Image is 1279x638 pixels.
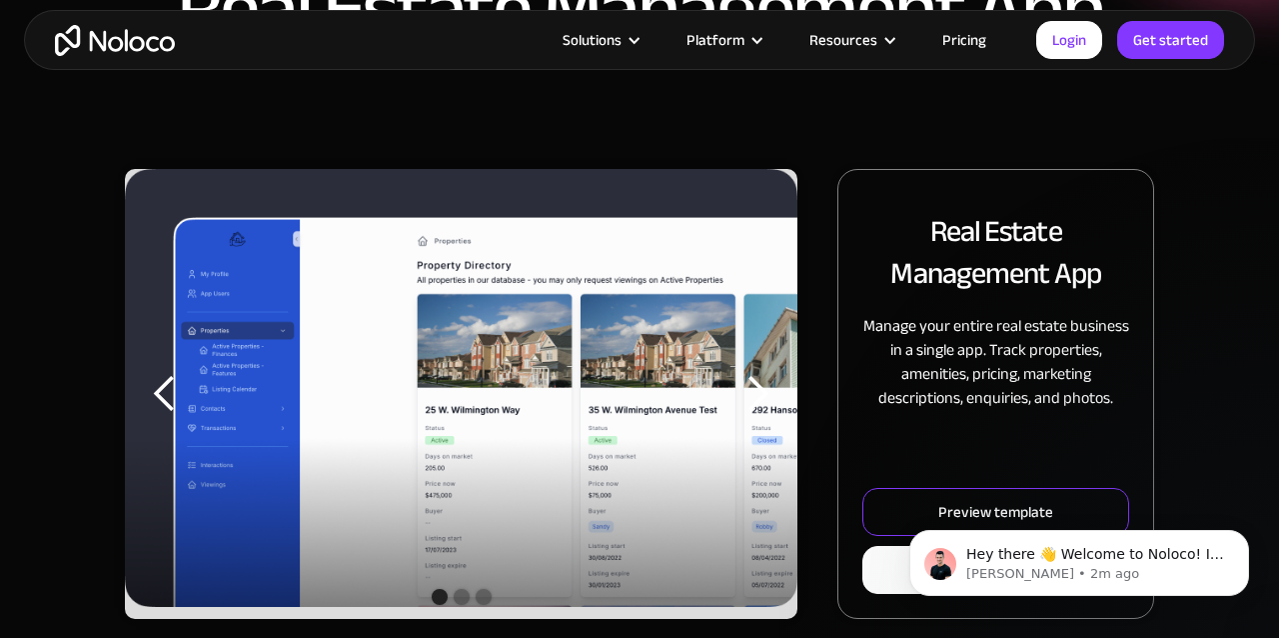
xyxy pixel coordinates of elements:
div: Show slide 3 of 3 [476,589,492,605]
div: previous slide [125,169,205,619]
div: Platform [661,27,784,53]
div: Platform [686,27,744,53]
div: Resources [784,27,917,53]
a: Use template [862,546,1129,594]
div: next slide [717,169,797,619]
h2: Real Estate Management App [862,210,1129,294]
div: Resources [809,27,877,53]
div: Solutions [563,27,622,53]
a: Preview template [862,488,1129,536]
div: Show slide 1 of 3 [432,589,448,605]
a: home [55,25,175,56]
div: Show slide 2 of 3 [454,589,470,605]
div: Solutions [538,27,661,53]
div: carousel [125,169,797,619]
div: 1 of 3 [125,169,797,619]
a: Get started [1117,21,1224,59]
a: Pricing [917,27,1011,53]
a: Login [1036,21,1102,59]
p: Manage your entire real estate business in a single app. Track properties, amenities, pricing, ma... [862,314,1129,410]
iframe: Intercom notifications message [879,488,1279,628]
